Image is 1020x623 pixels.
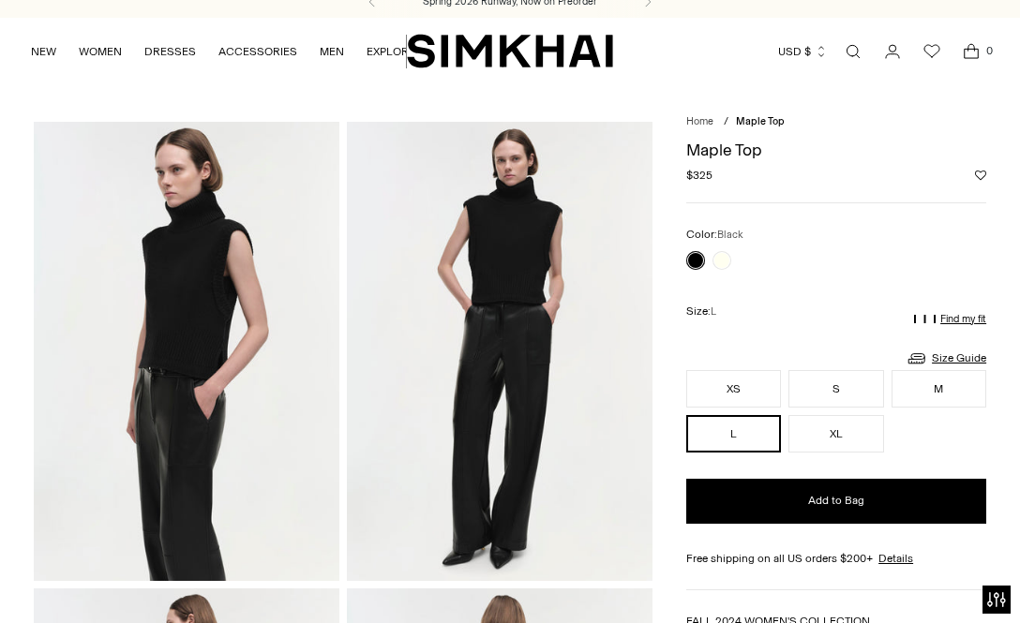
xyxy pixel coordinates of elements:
div: Free shipping on all US orders $200+ [686,550,986,567]
img: Maple Top [347,122,652,580]
img: Maple Top [34,122,339,580]
span: Maple Top [736,115,785,127]
button: M [892,370,986,408]
span: 0 [981,42,997,59]
span: Black [717,229,743,241]
a: Details [878,550,913,567]
button: L [686,415,781,452]
a: Go to the account page [874,33,911,70]
a: EXPLORE [367,31,415,72]
a: SIMKHAI [407,33,613,69]
a: ACCESSORIES [218,31,297,72]
a: Open search modal [834,33,872,70]
span: L [711,305,716,318]
a: MEN [320,31,344,72]
span: Add to Bag [808,493,864,509]
a: Size Guide [906,347,986,370]
a: WOMEN [79,31,122,72]
label: Size: [686,303,716,320]
label: Color: [686,226,743,244]
span: $325 [686,167,712,184]
h1: Maple Top [686,141,986,158]
a: Wishlist [913,33,951,70]
button: XS [686,370,781,408]
a: Home [686,115,713,127]
iframe: Sign Up via Text for Offers [15,552,188,608]
nav: breadcrumbs [686,114,986,130]
a: DRESSES [144,31,196,72]
button: XL [788,415,883,452]
button: Add to Bag [686,479,986,524]
button: S [788,370,883,408]
button: Add to Wishlist [975,170,986,181]
a: Open cart modal [952,33,990,70]
button: USD $ [778,31,828,72]
a: NEW [31,31,56,72]
div: / [724,114,728,130]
